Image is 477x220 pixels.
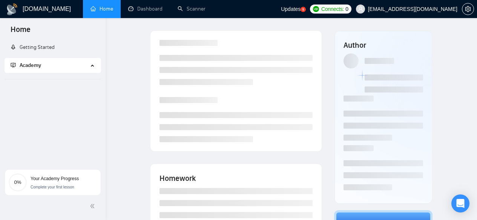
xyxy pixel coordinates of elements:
[358,6,363,12] span: user
[462,3,474,15] button: setting
[11,62,41,68] span: Academy
[302,8,304,11] text: 5
[160,173,313,184] h4: Homework
[462,6,474,12] a: setting
[178,6,206,12] a: searchScanner
[31,185,74,189] span: Complete your first lesson
[31,176,79,181] span: Your Academy Progress
[11,44,55,50] a: rocketGetting Started
[345,5,348,13] span: 0
[20,62,41,68] span: Academy
[11,62,16,68] span: fund-projection-screen
[344,40,423,50] h4: Author
[90,6,113,12] a: homeHome
[301,7,306,12] a: 5
[5,76,101,81] li: Academy Homepage
[90,202,97,210] span: double-left
[313,6,319,12] img: upwork-logo.png
[462,6,474,12] span: setting
[321,5,344,13] span: Connects:
[451,194,469,212] div: Open Intercom Messenger
[128,6,163,12] a: dashboardDashboard
[5,24,37,40] span: Home
[9,180,27,185] span: 0%
[5,40,101,55] li: Getting Started
[281,6,301,12] span: Updates
[6,3,18,15] img: logo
